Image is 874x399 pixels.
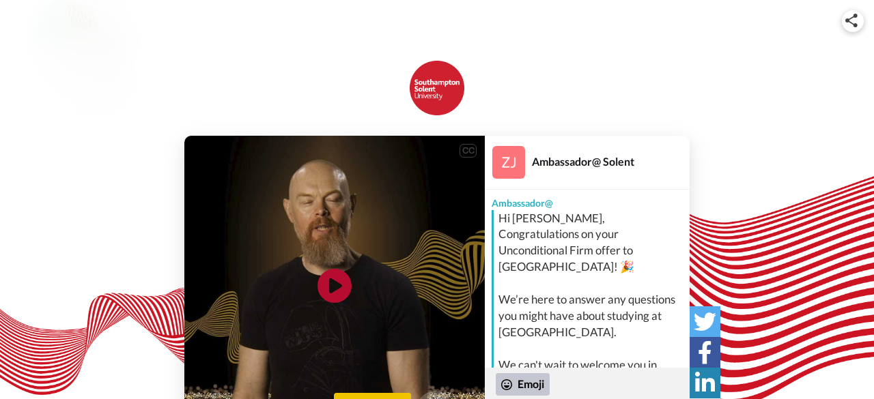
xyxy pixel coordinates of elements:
[410,61,464,115] img: Solent University logo
[485,190,690,210] div: Ambassador@
[532,155,689,168] div: Ambassador@ Solent
[492,146,525,179] img: Profile Image
[498,210,686,390] div: Hi [PERSON_NAME], Congratulations on your Unconditional Firm offer to [GEOGRAPHIC_DATA]! 🎉 We’re ...
[460,144,477,158] div: CC
[845,14,858,27] img: ic_share.svg
[496,373,550,395] div: Emoji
